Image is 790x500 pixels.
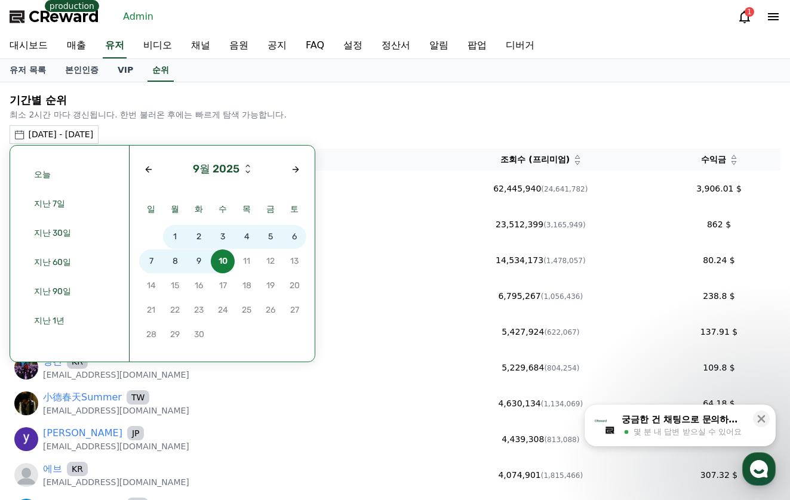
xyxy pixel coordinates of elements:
[187,323,211,347] span: 30
[139,203,163,215] span: 일
[282,274,306,298] span: 20
[211,225,235,249] span: 3
[109,397,124,406] span: 대화
[56,59,108,82] a: 본인인증
[282,225,306,249] span: 6
[657,242,780,278] td: 80.24 $
[543,257,585,265] span: (1,478,057)
[57,33,96,58] a: 매출
[24,279,115,304] button: 지난 90일
[282,298,306,322] span: 27
[424,385,657,421] td: 4,630,134
[541,185,588,193] span: (24,641,782)
[544,328,579,337] span: (622,067)
[29,7,99,26] span: CReward
[657,171,780,206] td: 3,906.01 $
[291,165,300,174] div: Next month
[259,249,282,274] button: 12
[424,242,657,278] td: 14,534,173
[657,314,780,350] td: 137.91 $
[187,274,211,298] span: 16
[296,33,334,58] a: FAQ
[259,298,282,323] button: 26
[211,225,235,249] button: 3
[244,168,251,175] button: Previous year
[154,378,229,408] a: 설정
[657,206,780,242] td: 862 $
[139,160,158,179] button: Previous month
[163,249,187,273] span: 8
[139,249,163,274] button: 7
[235,225,259,249] span: 4
[193,161,239,177] div: 9월 2025
[24,250,115,274] button: 지난 60일
[458,33,496,58] a: 팝업
[10,149,424,171] th: 유저
[14,356,38,379] img: http://k.kakaocdn.net/dn/QdNCG/btsF3DKy24N/9rKv6ZT6x4G035KsHbO9ok/img_640x640.jpg
[79,378,154,408] a: 대화
[541,292,583,301] span: (1,056,436)
[10,92,780,109] h2: 기간별 순위
[372,33,420,58] a: 정산서
[163,274,187,298] button: 15
[187,249,211,273] span: 9
[10,7,99,26] a: CReward
[103,33,127,58] a: 유저
[235,274,259,298] button: 18
[187,274,211,298] button: 16
[187,298,211,323] button: 23
[24,221,115,245] button: 지난 30일
[424,421,657,457] td: 4,439,308
[286,160,305,179] button: Next month
[541,471,583,480] span: (1,815,466)
[163,203,187,215] span: 월
[259,225,282,249] button: 5
[259,298,282,322] span: 26
[43,440,189,452] p: [EMAIL_ADDRESS][DOMAIN_NAME]
[244,162,251,169] button: Next year
[258,33,296,58] a: 공지
[163,225,187,249] span: 1
[424,314,657,350] td: 5,427,924
[43,405,189,416] p: [EMAIL_ADDRESS][DOMAIN_NAME]
[211,249,235,273] button: 10
[211,203,235,215] span: 수
[14,427,38,451] img: https://lh3.googleusercontent.com/a/ACg8ocKLRoROBHiwEkApVtST8NB5ikJ-xpUODUrMCBKq5Z3Y3KOUWQ=s96-c
[282,249,306,273] span: 13
[38,396,45,406] span: 홈
[424,171,657,206] td: 62,445,940
[185,396,199,406] span: 설정
[334,33,372,58] a: 설정
[235,203,259,215] span: 목
[139,274,163,298] span: 14
[163,298,187,323] button: 22
[127,390,149,405] span: TW
[14,463,38,487] img: https://cdn.creward.net/profile/user/profile_blank.webp
[424,457,657,493] td: 4,074,901
[259,274,282,298] button: 19
[163,323,187,347] span: 29
[24,192,115,216] button: 지난 7일
[424,278,657,314] td: 6,795,267
[28,128,93,141] div: [DATE] - [DATE]
[163,323,187,347] button: 29
[134,33,182,58] a: 비디오
[187,225,211,249] button: 2
[67,462,88,476] span: KR
[282,225,306,249] button: 6
[541,400,583,408] span: (1,134,069)
[139,323,163,347] button: 28
[259,225,282,249] span: 5
[139,298,163,322] span: 21
[182,33,220,58] a: 채널
[544,436,579,444] span: (813,088)
[211,298,235,323] button: 24
[235,225,259,249] button: 4
[745,7,754,17] div: 1
[235,249,259,273] span: 11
